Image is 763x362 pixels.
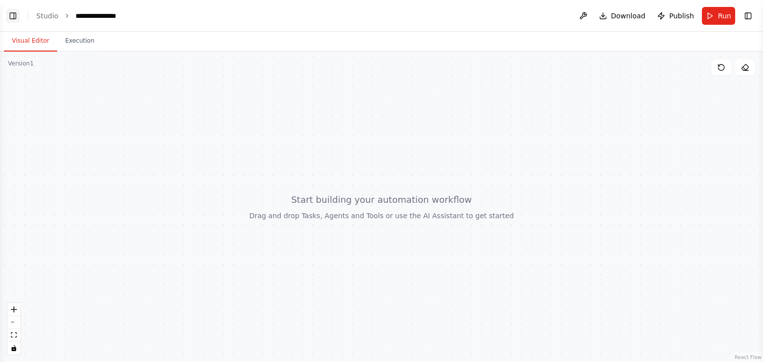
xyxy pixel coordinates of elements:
[57,31,102,52] button: Execution
[735,355,762,360] a: React Flow attribution
[741,9,755,23] button: Show right sidebar
[36,11,125,21] nav: breadcrumb
[7,303,20,355] div: React Flow controls
[611,11,646,21] span: Download
[7,329,20,342] button: fit view
[7,342,20,355] button: toggle interactivity
[7,303,20,316] button: zoom in
[702,7,735,25] button: Run
[718,11,731,21] span: Run
[7,316,20,329] button: zoom out
[36,12,59,20] a: Studio
[4,31,57,52] button: Visual Editor
[669,11,694,21] span: Publish
[6,9,20,23] button: Show left sidebar
[653,7,698,25] button: Publish
[8,60,34,67] div: Version 1
[595,7,650,25] button: Download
